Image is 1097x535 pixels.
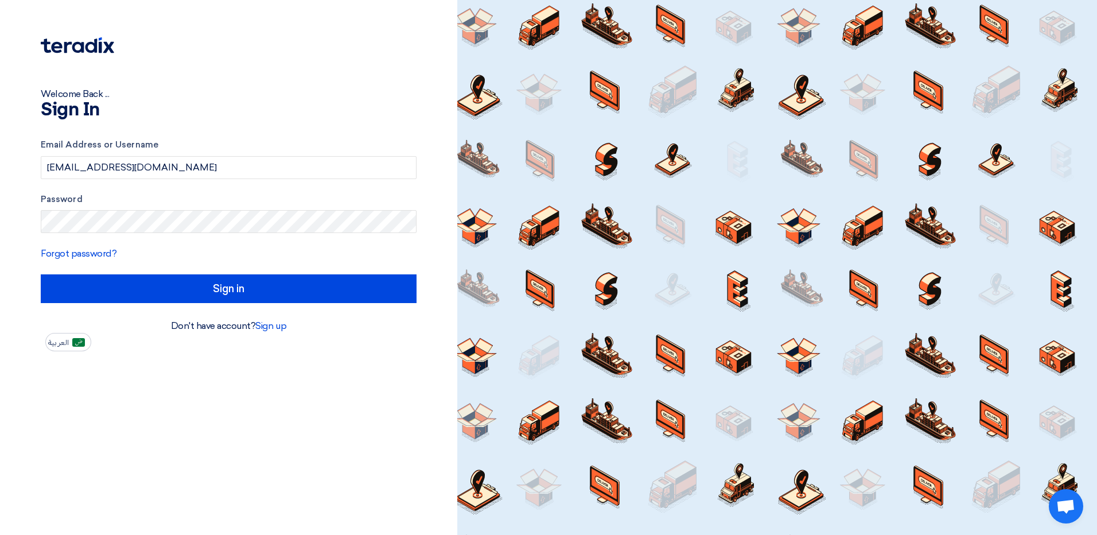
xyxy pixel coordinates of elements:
[41,274,417,303] input: Sign in
[41,156,417,179] input: Enter your business email or username
[41,193,417,206] label: Password
[72,338,85,347] img: ar-AR.png
[255,320,286,331] a: Sign up
[1049,489,1083,524] div: Open chat
[41,37,114,53] img: Teradix logo
[45,333,91,351] button: العربية
[41,87,417,101] div: Welcome Back ...
[41,101,417,119] h1: Sign In
[41,138,417,152] label: Email Address or Username
[41,248,116,259] a: Forgot password?
[48,339,69,347] span: العربية
[41,319,417,333] div: Don't have account?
